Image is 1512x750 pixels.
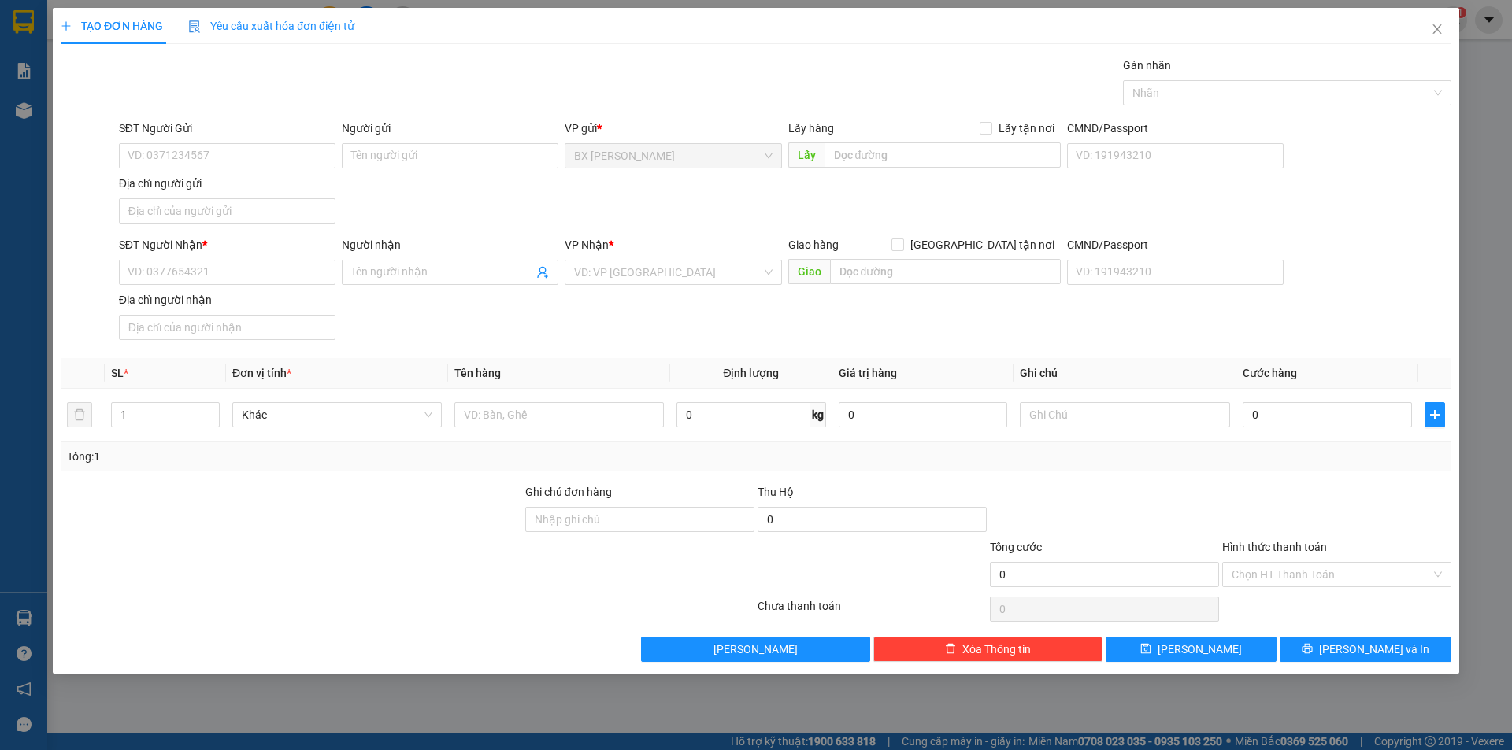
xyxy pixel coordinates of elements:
[714,641,799,658] span: [PERSON_NAME]
[454,402,664,427] input: VD: Bàn, Ghế
[575,144,773,168] span: BX Cao Lãnh
[990,541,1042,553] span: Tổng cước
[119,291,335,308] div: Địa chỉ người nhận
[119,120,335,137] div: SĐT Người Gửi
[642,637,871,662] button: [PERSON_NAME]
[119,315,335,340] input: Địa chỉ của người nhận
[1319,641,1429,658] span: [PERSON_NAME] và In
[1067,120,1284,137] div: CMND/Passport
[1014,358,1236,389] th: Ghi chú
[788,122,834,135] span: Lấy hàng
[1425,402,1445,427] button: plus
[724,367,780,379] span: Định lượng
[1243,367,1297,379] span: Cước hàng
[1222,541,1327,553] label: Hình thức thanh toán
[119,236,335,253] div: SĐT Người Nhận
[111,367,124,379] span: SL
[67,448,584,465] div: Tổng: 1
[525,486,612,498] label: Ghi chú đơn hàng
[839,367,897,379] span: Giá trị hàng
[188,20,201,33] img: icon
[1141,643,1152,656] span: save
[839,402,1008,427] input: 0
[342,120,558,137] div: Người gửi
[61,20,72,31] span: plus
[788,259,830,284] span: Giao
[1425,408,1444,421] span: plus
[1280,637,1451,662] button: printer[PERSON_NAME] và In
[756,597,988,625] div: Chưa thanh toán
[1106,637,1277,662] button: save[PERSON_NAME]
[962,641,1031,658] span: Xóa Thông tin
[1415,8,1459,52] button: Close
[945,643,956,656] span: delete
[1021,402,1230,427] input: Ghi Chú
[788,142,825,168] span: Lấy
[825,142,1061,168] input: Dọc đường
[188,20,354,32] span: Yêu cầu xuất hóa đơn điện tử
[119,198,335,224] input: Địa chỉ của người gửi
[1158,641,1243,658] span: [PERSON_NAME]
[232,367,291,379] span: Đơn vị tính
[788,238,839,251] span: Giao hàng
[61,20,163,32] span: TẠO ĐƠN HÀNG
[758,486,794,498] span: Thu Hộ
[242,403,432,427] span: Khác
[1431,23,1443,35] span: close
[454,367,501,379] span: Tên hàng
[830,259,1061,284] input: Dọc đường
[874,637,1103,662] button: deleteXóa Thông tin
[1123,59,1171,72] label: Gán nhãn
[67,402,92,427] button: delete
[565,120,782,137] div: VP gửi
[904,236,1061,253] span: [GEOGRAPHIC_DATA] tận nơi
[119,175,335,192] div: Địa chỉ người gửi
[537,266,550,279] span: user-add
[342,236,558,253] div: Người nhận
[810,402,826,427] span: kg
[525,507,754,532] input: Ghi chú đơn hàng
[1067,236,1284,253] div: CMND/Passport
[992,120,1061,137] span: Lấy tận nơi
[1302,643,1313,656] span: printer
[565,238,610,251] span: VP Nhận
